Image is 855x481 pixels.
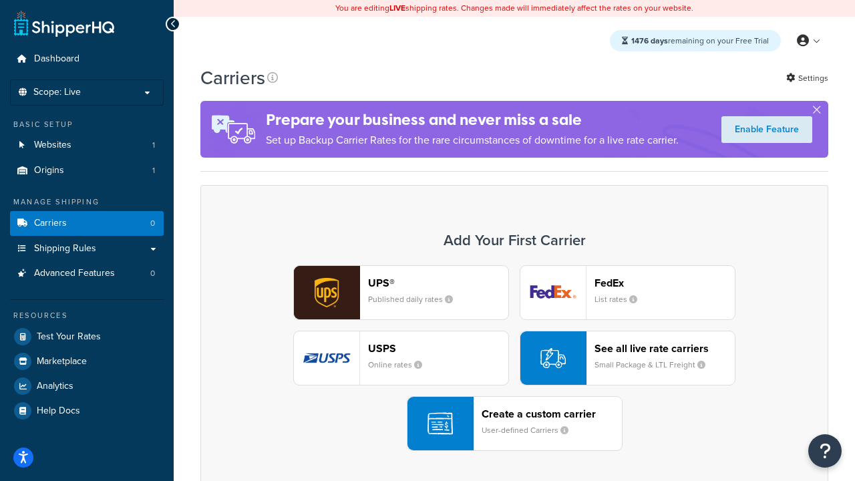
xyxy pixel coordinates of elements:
a: ShipperHQ Home [14,10,114,37]
a: Test Your Rates [10,325,164,349]
span: Scope: Live [33,87,81,98]
span: Origins [34,165,64,176]
span: 1 [152,140,155,151]
small: Small Package & LTL Freight [594,359,716,371]
a: Enable Feature [721,116,812,143]
span: Dashboard [34,53,79,65]
h3: Add Your First Carrier [214,232,814,249]
button: Create a custom carrierUser-defined Carriers [407,396,623,451]
b: LIVE [389,2,405,14]
img: icon-carrier-custom-c93b8a24.svg [427,411,453,436]
a: Carriers 0 [10,211,164,236]
li: Origins [10,158,164,183]
strong: 1476 days [631,35,668,47]
button: fedEx logoFedExList rates [520,265,735,320]
a: Marketplace [10,349,164,373]
header: UPS® [368,277,508,289]
li: Carriers [10,211,164,236]
span: 0 [150,268,155,279]
img: ups logo [294,266,359,319]
li: Advanced Features [10,261,164,286]
header: FedEx [594,277,735,289]
li: Websites [10,133,164,158]
span: Help Docs [37,406,80,417]
span: Shipping Rules [34,243,96,255]
a: Websites 1 [10,133,164,158]
a: Advanced Features 0 [10,261,164,286]
span: Advanced Features [34,268,115,279]
a: Settings [786,69,828,88]
a: Origins 1 [10,158,164,183]
div: Basic Setup [10,119,164,130]
span: 0 [150,218,155,229]
button: See all live rate carriersSmall Package & LTL Freight [520,331,735,385]
img: ad-rules-rateshop-fe6ec290ccb7230408bd80ed9643f0289d75e0ffd9eb532fc0e269fcd187b520.png [200,101,266,158]
p: Set up Backup Carrier Rates for the rare circumstances of downtime for a live rate carrier. [266,131,679,150]
small: User-defined Carriers [482,424,579,436]
button: usps logoUSPSOnline rates [293,331,509,385]
a: Dashboard [10,47,164,71]
a: Shipping Rules [10,236,164,261]
a: Analytics [10,374,164,398]
header: See all live rate carriers [594,342,735,355]
h4: Prepare your business and never miss a sale [266,109,679,131]
span: Test Your Rates [37,331,101,343]
div: remaining on your Free Trial [610,30,781,51]
small: List rates [594,293,648,305]
header: USPS [368,342,508,355]
header: Create a custom carrier [482,408,622,420]
a: Help Docs [10,399,164,423]
span: Websites [34,140,71,151]
span: Marketplace [37,356,87,367]
img: fedEx logo [520,266,586,319]
span: Carriers [34,218,67,229]
div: Resources [10,310,164,321]
div: Manage Shipping [10,196,164,208]
small: Published daily rates [368,293,464,305]
small: Online rates [368,359,433,371]
span: 1 [152,165,155,176]
button: ups logoUPS®Published daily rates [293,265,509,320]
span: Analytics [37,381,73,392]
button: Open Resource Center [808,434,842,468]
h1: Carriers [200,65,265,91]
img: usps logo [294,331,359,385]
img: icon-carrier-liverate-becf4550.svg [540,345,566,371]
